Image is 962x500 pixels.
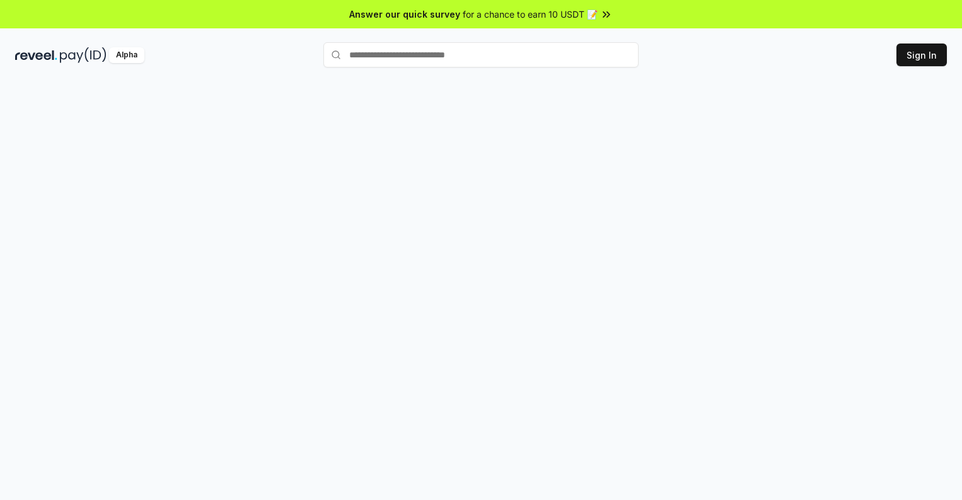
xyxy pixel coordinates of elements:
[463,8,598,21] span: for a chance to earn 10 USDT 📝
[109,47,144,63] div: Alpha
[896,44,947,66] button: Sign In
[349,8,460,21] span: Answer our quick survey
[15,47,57,63] img: reveel_dark
[60,47,107,63] img: pay_id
